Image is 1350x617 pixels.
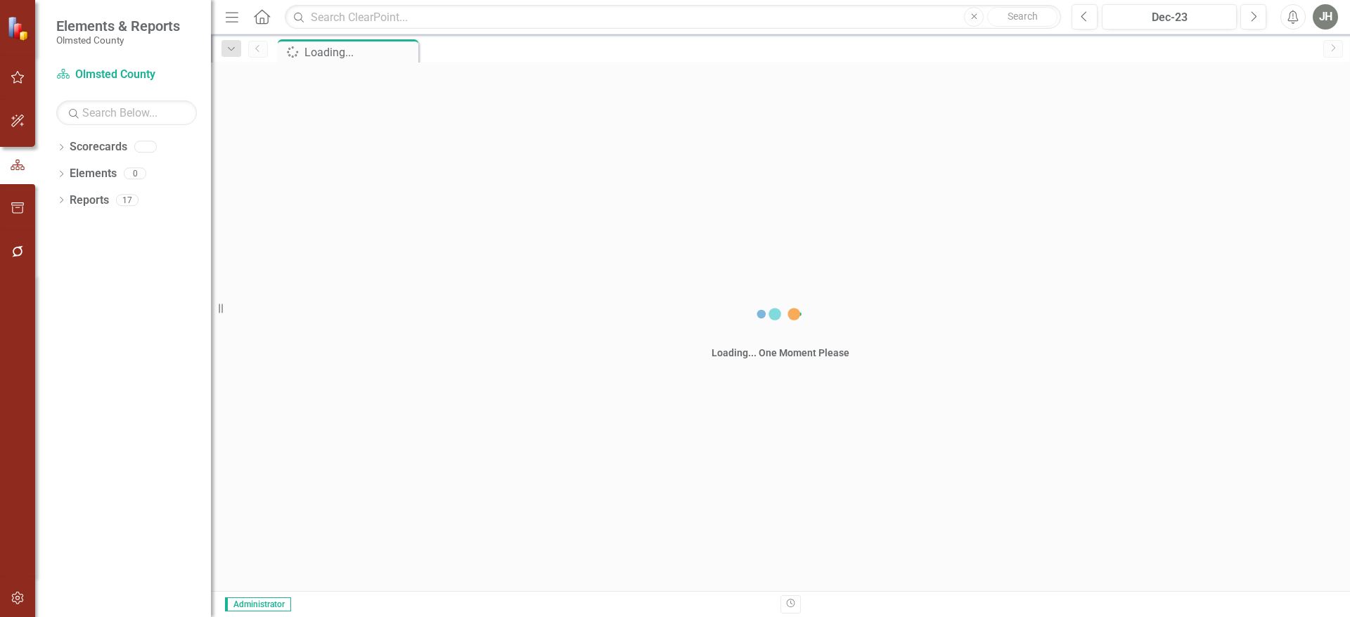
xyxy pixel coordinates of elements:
[987,7,1057,27] button: Search
[70,139,127,155] a: Scorecards
[56,100,197,125] input: Search Below...
[712,346,849,360] div: Loading... One Moment Please
[1008,11,1038,22] span: Search
[56,18,180,34] span: Elements & Reports
[304,44,415,61] div: Loading...
[56,67,197,83] a: Olmsted County
[124,168,146,180] div: 0
[285,5,1061,30] input: Search ClearPoint...
[225,597,291,611] span: Administrator
[1107,9,1232,26] div: Dec-23
[7,16,32,41] img: ClearPoint Strategy
[1102,4,1237,30] button: Dec-23
[56,34,180,46] small: Olmsted County
[1313,4,1338,30] button: JH
[116,194,139,206] div: 17
[70,166,117,182] a: Elements
[70,193,109,209] a: Reports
